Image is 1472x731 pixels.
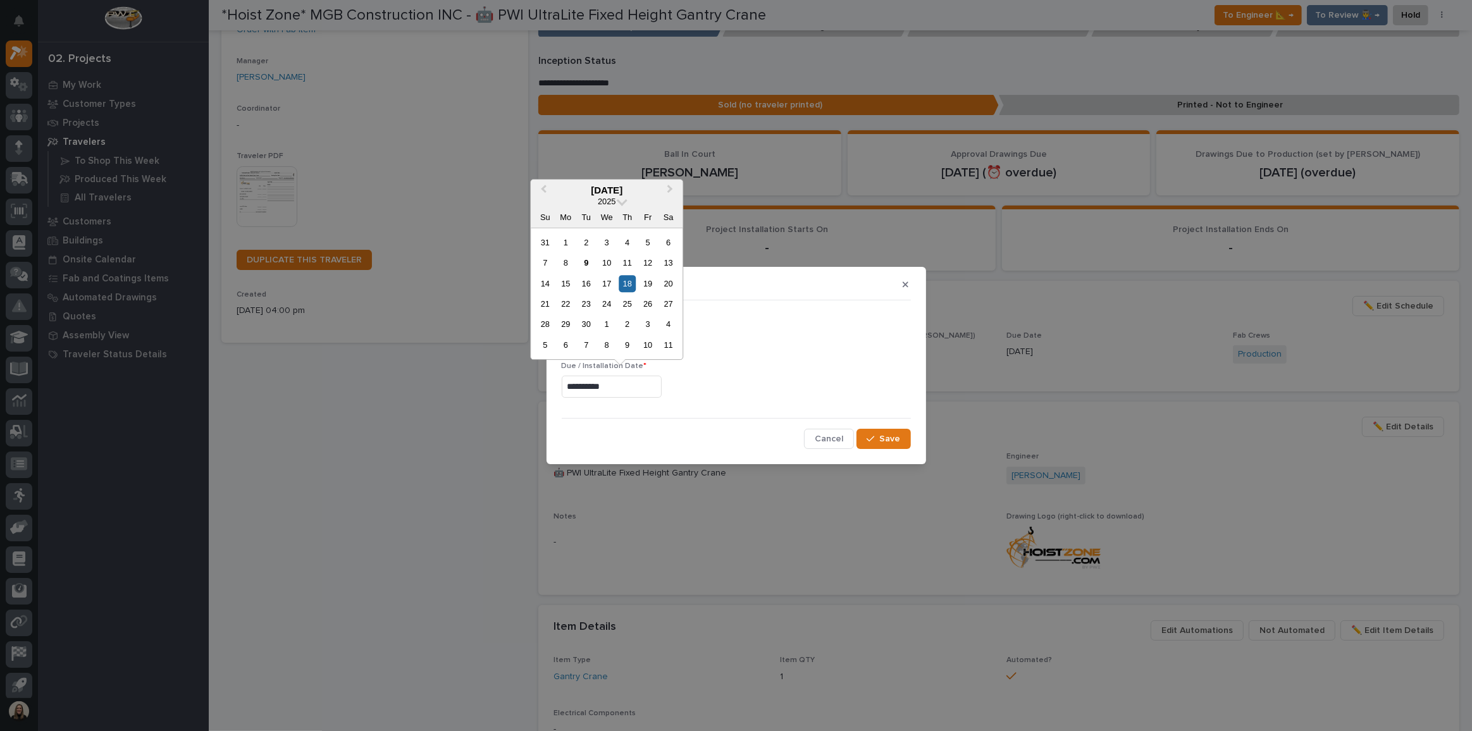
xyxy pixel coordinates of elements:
[660,209,677,226] div: Sa
[640,336,657,353] div: Choose Friday, October 10th, 2025
[640,275,657,292] div: Choose Friday, September 19th, 2025
[536,336,554,353] div: Choose Sunday, October 5th, 2025
[619,316,636,333] div: Choose Thursday, October 2nd, 2025
[619,209,636,226] div: Th
[880,433,901,445] span: Save
[536,209,554,226] div: Su
[640,209,657,226] div: Fr
[531,185,683,196] div: [DATE]
[660,275,677,292] div: Choose Saturday, September 20th, 2025
[598,295,615,312] div: Choose Wednesday, September 24th, 2025
[578,209,595,226] div: Tu
[640,254,657,271] div: Choose Friday, September 12th, 2025
[557,275,574,292] div: Choose Monday, September 15th, 2025
[598,254,615,271] div: Choose Wednesday, September 10th, 2025
[578,295,595,312] div: Choose Tuesday, September 23rd, 2025
[815,433,843,445] span: Cancel
[640,234,657,251] div: Choose Friday, September 5th, 2025
[578,275,595,292] div: Choose Tuesday, September 16th, 2025
[598,209,615,226] div: We
[660,254,677,271] div: Choose Saturday, September 13th, 2025
[535,232,679,355] div: month 2025-09
[660,295,677,312] div: Choose Saturday, September 27th, 2025
[619,275,636,292] div: Choose Thursday, September 18th, 2025
[557,295,574,312] div: Choose Monday, September 22nd, 2025
[532,181,552,201] button: Previous Month
[598,275,615,292] div: Choose Wednesday, September 17th, 2025
[661,181,681,201] button: Next Month
[578,254,595,271] div: Choose Tuesday, September 9th, 2025
[557,234,574,251] div: Choose Monday, September 1st, 2025
[578,316,595,333] div: Choose Tuesday, September 30th, 2025
[536,316,554,333] div: Choose Sunday, September 28th, 2025
[536,234,554,251] div: Choose Sunday, August 31st, 2025
[619,254,636,271] div: Choose Thursday, September 11th, 2025
[557,209,574,226] div: Mo
[660,336,677,353] div: Choose Saturday, October 11th, 2025
[804,429,854,449] button: Cancel
[578,336,595,353] div: Choose Tuesday, October 7th, 2025
[557,316,574,333] div: Choose Monday, September 29th, 2025
[857,429,910,449] button: Save
[598,234,615,251] div: Choose Wednesday, September 3rd, 2025
[536,295,554,312] div: Choose Sunday, September 21st, 2025
[640,295,657,312] div: Choose Friday, September 26th, 2025
[619,295,636,312] div: Choose Thursday, September 25th, 2025
[557,254,574,271] div: Choose Monday, September 8th, 2025
[536,254,554,271] div: Choose Sunday, September 7th, 2025
[660,316,677,333] div: Choose Saturday, October 4th, 2025
[536,275,554,292] div: Choose Sunday, September 14th, 2025
[619,234,636,251] div: Choose Thursday, September 4th, 2025
[598,197,615,206] span: 2025
[598,316,615,333] div: Choose Wednesday, October 1st, 2025
[619,336,636,353] div: Choose Thursday, October 9th, 2025
[578,234,595,251] div: Choose Tuesday, September 2nd, 2025
[598,336,615,353] div: Choose Wednesday, October 8th, 2025
[557,336,574,353] div: Choose Monday, October 6th, 2025
[660,234,677,251] div: Choose Saturday, September 6th, 2025
[640,316,657,333] div: Choose Friday, October 3rd, 2025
